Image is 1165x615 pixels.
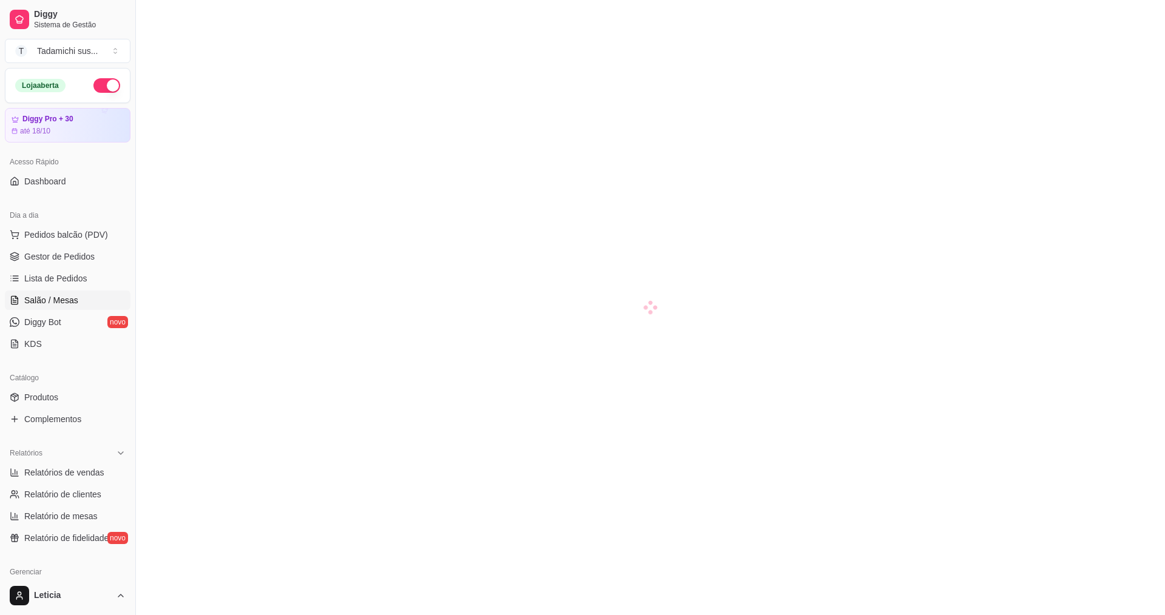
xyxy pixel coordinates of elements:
[5,39,130,63] button: Select a team
[24,510,98,522] span: Relatório de mesas
[15,79,66,92] div: Loja aberta
[10,448,42,458] span: Relatórios
[5,463,130,482] a: Relatórios de vendas
[5,152,130,172] div: Acesso Rápido
[20,126,50,136] article: até 18/10
[5,485,130,504] a: Relatório de clientes
[5,528,130,548] a: Relatório de fidelidadenovo
[5,225,130,244] button: Pedidos balcão (PDV)
[24,466,104,479] span: Relatórios de vendas
[5,172,130,191] a: Dashboard
[5,291,130,310] a: Salão / Mesas
[24,229,108,241] span: Pedidos balcão (PDV)
[5,312,130,332] a: Diggy Botnovo
[15,45,27,57] span: T
[34,590,111,601] span: Leticia
[24,413,81,425] span: Complementos
[5,506,130,526] a: Relatório de mesas
[5,5,130,34] a: DiggySistema de Gestão
[34,9,126,20] span: Diggy
[5,247,130,266] a: Gestor de Pedidos
[5,581,130,610] button: Leticia
[24,250,95,263] span: Gestor de Pedidos
[5,409,130,429] a: Complementos
[24,272,87,284] span: Lista de Pedidos
[34,20,126,30] span: Sistema de Gestão
[24,338,42,350] span: KDS
[24,532,109,544] span: Relatório de fidelidade
[24,391,58,403] span: Produtos
[5,562,130,582] div: Gerenciar
[24,175,66,187] span: Dashboard
[93,78,120,93] button: Alterar Status
[5,206,130,225] div: Dia a dia
[5,269,130,288] a: Lista de Pedidos
[24,294,78,306] span: Salão / Mesas
[5,368,130,388] div: Catálogo
[24,316,61,328] span: Diggy Bot
[5,334,130,354] a: KDS
[37,45,98,57] div: Tadamichi sus ...
[22,115,73,124] article: Diggy Pro + 30
[5,388,130,407] a: Produtos
[5,108,130,143] a: Diggy Pro + 30até 18/10
[24,488,101,500] span: Relatório de clientes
